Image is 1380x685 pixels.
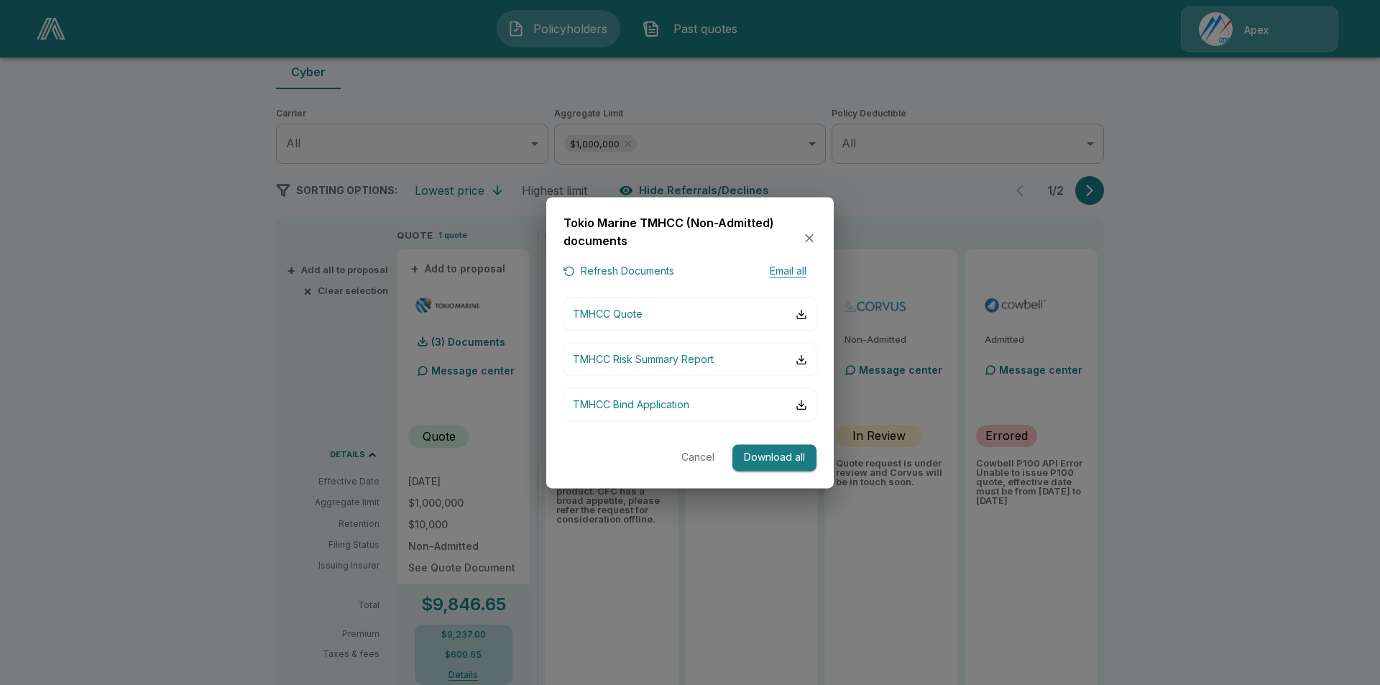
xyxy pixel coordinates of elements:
button: Email all [759,262,816,280]
button: Cancel [675,445,721,472]
p: TMHCC Quote [573,307,643,322]
h6: Tokio Marine TMHCC (Non-Admitted) documents [563,214,802,251]
button: Refresh Documents [563,262,674,280]
p: TMHCC Bind Application [573,397,689,413]
button: Download all [732,445,816,472]
button: TMHCC Quote [563,298,816,331]
button: TMHCC Bind Application [563,388,816,422]
button: TMHCC Risk Summary Report [563,343,816,377]
p: TMHCC Risk Summary Report [573,352,714,367]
